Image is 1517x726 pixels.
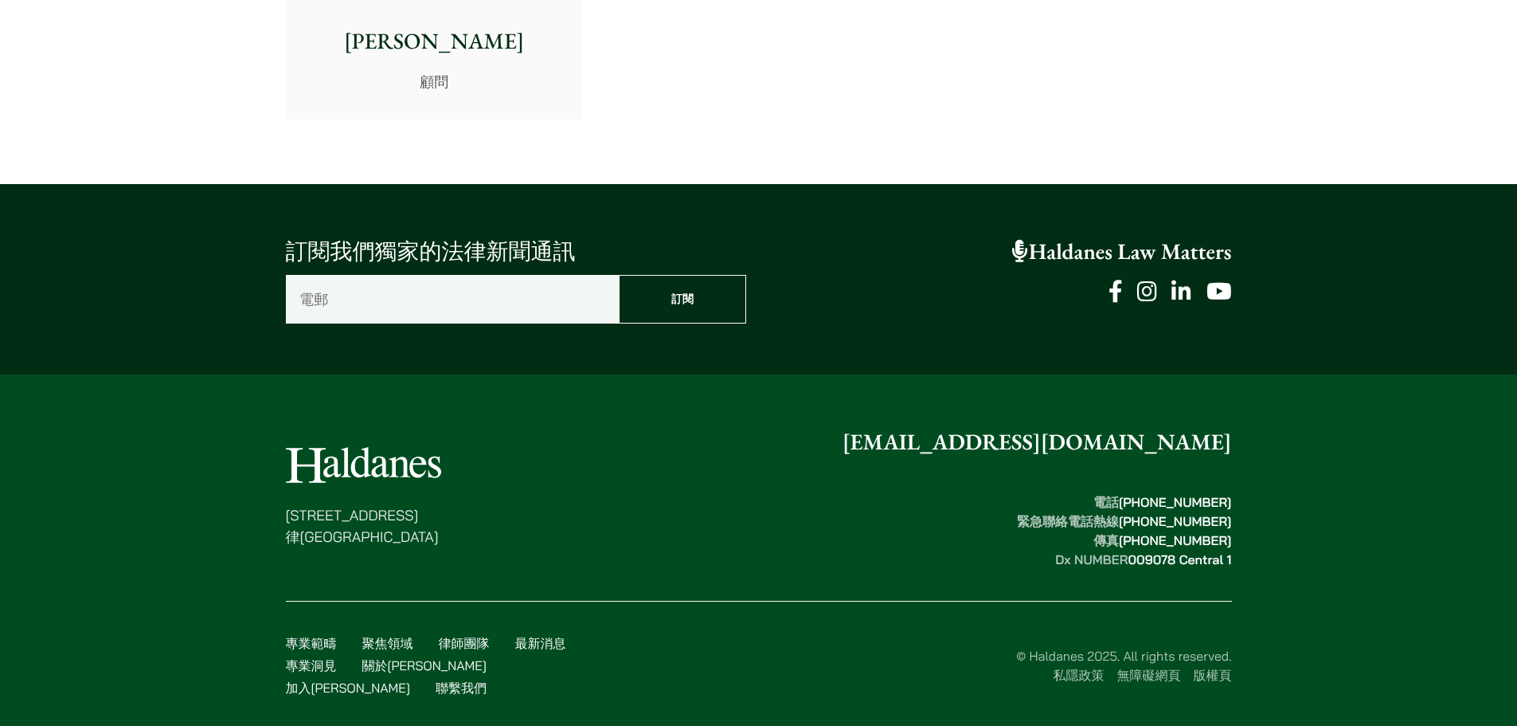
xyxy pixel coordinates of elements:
a: 專業洞見 [286,657,337,673]
a: 聚焦領域 [362,635,413,651]
img: Logo of Haldanes [286,447,441,483]
a: 加入[PERSON_NAME] [286,680,410,696]
a: 私隱政策 [1054,667,1105,683]
p: 顧問 [299,71,570,92]
p: [STREET_ADDRESS] 律[GEOGRAPHIC_DATA] [286,504,441,547]
a: 關於[PERSON_NAME] [362,657,487,673]
p: [PERSON_NAME] [299,25,570,58]
a: [EMAIL_ADDRESS][DOMAIN_NAME] [843,428,1232,457]
mark: [PHONE_NUMBER] [1119,532,1232,548]
p: 訂閱我們獨家的法律新聞通訊 [286,235,746,269]
a: 版權頁 [1194,667,1232,683]
div: © Haldanes 2025. All rights reserved. [601,646,1232,685]
mark: 009078 Central 1 [1128,551,1231,567]
a: 律師團隊 [439,635,490,651]
input: 電郵 [286,275,620,324]
strong: 電話 緊急聯絡電話熱線 傳真 Dx NUMBER [1017,494,1232,567]
mark: [PHONE_NUMBER] [1119,494,1232,510]
mark: [PHONE_NUMBER] [1119,513,1232,529]
input: 訂閱 [619,275,746,324]
a: 無障礙網頁 [1117,667,1181,683]
a: 最新消息 [515,635,566,651]
a: Haldanes Law Matters [1012,237,1232,266]
a: 專業範疇 [286,635,337,651]
a: 聯繫我們 [436,680,487,696]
